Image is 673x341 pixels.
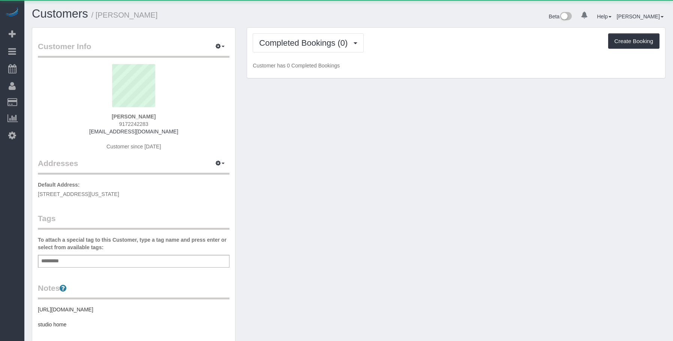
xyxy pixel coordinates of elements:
[91,11,158,19] small: / [PERSON_NAME]
[89,129,178,135] a: [EMAIL_ADDRESS][DOMAIN_NAME]
[38,191,119,197] span: [STREET_ADDRESS][US_STATE]
[38,41,229,58] legend: Customer Info
[253,62,660,69] p: Customer has 0 Completed Bookings
[32,7,88,20] a: Customers
[38,236,229,251] label: To attach a special tag to this Customer, type a tag name and press enter or select from availabl...
[38,283,229,299] legend: Notes
[38,306,229,328] pre: [URL][DOMAIN_NAME] studio home
[559,12,572,22] img: New interface
[38,181,80,188] label: Default Address:
[38,213,229,230] legend: Tags
[112,114,156,120] strong: [PERSON_NAME]
[119,121,148,127] span: 9172242283
[259,38,351,48] span: Completed Bookings (0)
[4,7,19,18] img: Automaid Logo
[549,13,572,19] a: Beta
[106,144,161,150] span: Customer since [DATE]
[608,33,660,49] button: Create Booking
[617,13,664,19] a: [PERSON_NAME]
[597,13,612,19] a: Help
[253,33,364,52] button: Completed Bookings (0)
